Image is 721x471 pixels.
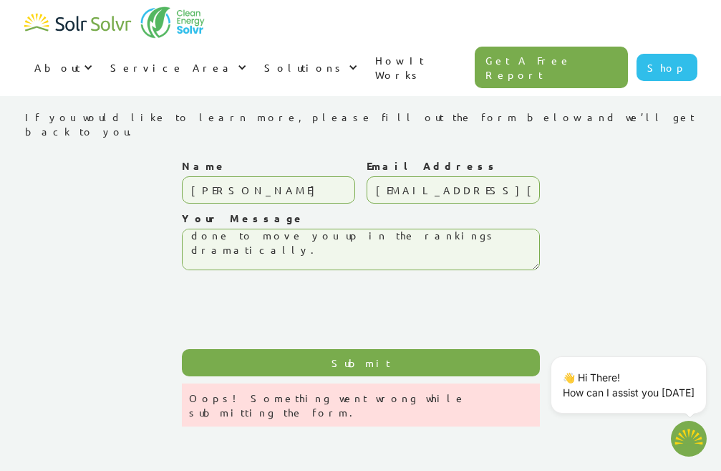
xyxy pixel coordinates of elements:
iframe: reCAPTCHA [182,277,400,333]
div: Service Area [100,46,254,89]
a: How It Works [365,39,475,96]
input: Submit [182,349,540,376]
div: If you would like to learn more, please fill out the form below and we’ll get back to you. [25,110,696,138]
div: Solutions [264,60,345,75]
p: 👋 Hi There! How can I assist you [DATE] [563,370,695,400]
form: Contact Us Form [182,158,540,376]
div: About [24,46,100,89]
label: Your Message [182,211,540,225]
div: Service Area [110,60,234,75]
a: Get A Free Report [475,47,628,88]
a: Shop [637,54,697,81]
div: Solutions [254,46,365,89]
div: Contact Us Form failure [182,384,540,427]
div: About [34,60,80,75]
div: Oops! Something went wrong while submitting the form. [189,391,533,419]
label: Name [182,158,355,173]
button: Open chatbot widget [671,421,707,457]
img: 1702586718.png [671,421,707,457]
label: Email Address [367,158,540,173]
